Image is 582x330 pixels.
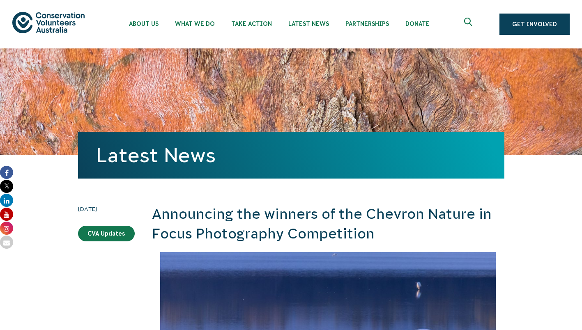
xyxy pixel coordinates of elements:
[129,21,159,27] span: About Us
[152,204,504,243] h2: Announcing the winners of the Chevron Nature in Focus Photography Competition
[405,21,430,27] span: Donate
[231,21,272,27] span: Take Action
[464,18,474,31] span: Expand search box
[288,21,329,27] span: Latest News
[345,21,389,27] span: Partnerships
[459,14,479,34] button: Expand search box Close search box
[12,12,85,33] img: logo.svg
[78,204,135,213] time: [DATE]
[96,144,216,166] a: Latest News
[499,14,570,35] a: Get Involved
[175,21,215,27] span: What We Do
[78,226,135,241] a: CVA Updates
